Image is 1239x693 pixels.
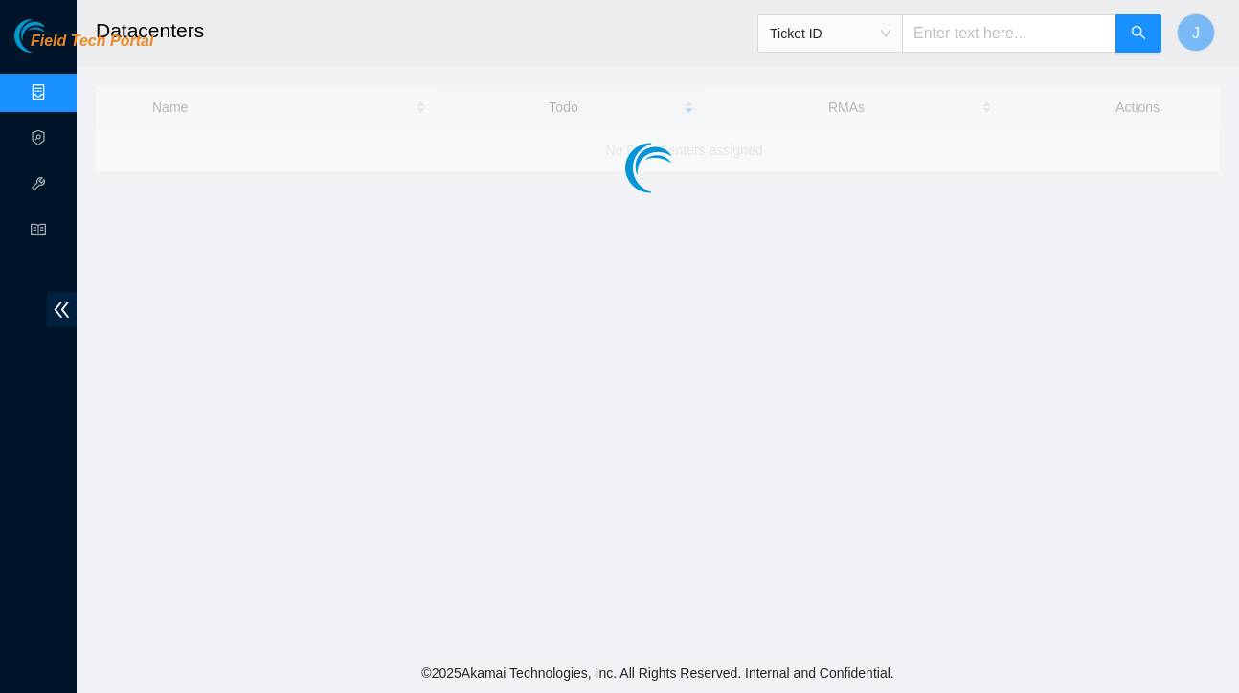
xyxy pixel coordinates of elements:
[31,213,46,252] span: read
[77,653,1239,693] footer: © 2025 Akamai Technologies, Inc. All Rights Reserved. Internal and Confidential.
[14,34,153,59] a: Akamai TechnologiesField Tech Portal
[31,33,153,51] span: Field Tech Portal
[1115,14,1161,53] button: search
[47,292,77,327] span: double-left
[902,14,1116,53] input: Enter text here...
[1177,13,1215,52] button: J
[770,19,890,48] span: Ticket ID
[14,19,97,53] img: Akamai Technologies
[1131,25,1146,43] span: search
[1192,21,1200,45] span: J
